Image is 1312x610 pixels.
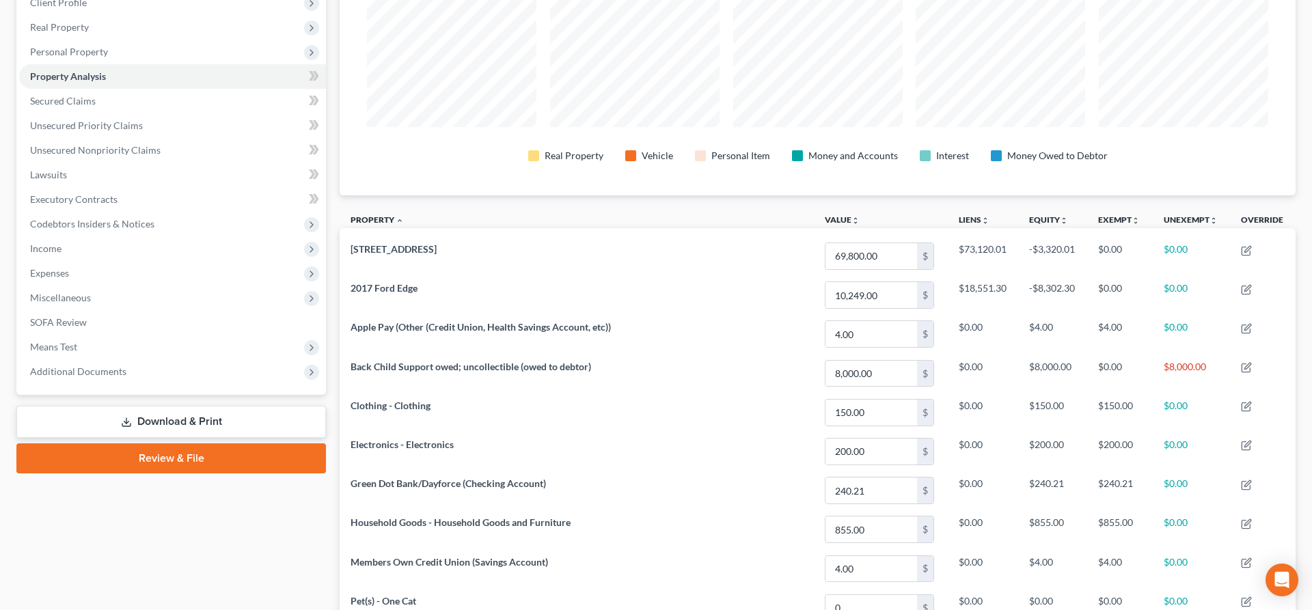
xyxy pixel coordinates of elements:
[825,321,917,347] input: 0.00
[1018,432,1087,471] td: $200.00
[1087,549,1153,588] td: $4.00
[30,21,89,33] span: Real Property
[30,95,96,107] span: Secured Claims
[948,236,1019,275] td: $73,120.01
[1018,276,1087,315] td: -$8,302.30
[1029,214,1068,225] a: Equityunfold_more
[1153,315,1230,354] td: $0.00
[1209,217,1218,225] i: unfold_more
[30,46,108,57] span: Personal Property
[1087,393,1153,432] td: $150.00
[30,218,154,230] span: Codebtors Insiders & Notices
[1018,236,1087,275] td: -$3,320.01
[917,400,933,426] div: $
[1018,354,1087,393] td: $8,000.00
[1153,236,1230,275] td: $0.00
[917,477,933,503] div: $
[1087,236,1153,275] td: $0.00
[351,439,454,450] span: Electronics - Electronics
[1132,217,1140,225] i: unfold_more
[825,439,917,465] input: 0.00
[917,321,933,347] div: $
[30,292,91,303] span: Miscellaneous
[30,242,61,254] span: Income
[30,169,67,180] span: Lawsuits
[825,361,917,387] input: 0.00
[1098,214,1140,225] a: Exemptunfold_more
[825,214,860,225] a: Valueunfold_more
[825,477,917,503] input: 0.00
[19,89,326,113] a: Secured Claims
[351,321,611,333] span: Apple Pay (Other (Credit Union, Health Savings Account, etc))
[825,516,917,542] input: 0.00
[19,187,326,212] a: Executory Contracts
[545,149,603,163] div: Real Property
[1266,564,1298,596] div: Open Intercom Messenger
[19,138,326,163] a: Unsecured Nonpriority Claims
[948,393,1019,432] td: $0.00
[1153,354,1230,393] td: $8,000.00
[1153,432,1230,471] td: $0.00
[959,214,989,225] a: Liensunfold_more
[30,267,69,279] span: Expenses
[30,120,143,131] span: Unsecured Priority Claims
[1153,471,1230,510] td: $0.00
[1087,276,1153,315] td: $0.00
[19,163,326,187] a: Lawsuits
[19,64,326,89] a: Property Analysis
[351,556,548,568] span: Members Own Credit Union (Savings Account)
[948,471,1019,510] td: $0.00
[16,443,326,473] a: Review & File
[1018,549,1087,588] td: $4.00
[917,556,933,582] div: $
[1007,149,1108,163] div: Money Owed to Debtor
[1153,510,1230,549] td: $0.00
[825,556,917,582] input: 0.00
[351,595,416,607] span: Pet(s) - One Cat
[1153,393,1230,432] td: $0.00
[981,217,989,225] i: unfold_more
[851,217,860,225] i: unfold_more
[825,400,917,426] input: 0.00
[711,149,770,163] div: Personal Item
[351,361,591,372] span: Back Child Support owed; uncollectible (owed to debtor)
[351,477,546,489] span: Green Dot Bank/Dayforce (Checking Account)
[30,341,77,352] span: Means Test
[948,315,1019,354] td: $0.00
[16,406,326,438] a: Download & Print
[936,149,969,163] div: Interest
[948,549,1019,588] td: $0.00
[948,432,1019,471] td: $0.00
[808,149,898,163] div: Money and Accounts
[948,276,1019,315] td: $18,551.30
[351,400,430,411] span: Clothing - Clothing
[19,113,326,138] a: Unsecured Priority Claims
[917,516,933,542] div: $
[1087,471,1153,510] td: $240.21
[917,361,933,387] div: $
[30,365,126,377] span: Additional Documents
[1230,206,1296,237] th: Override
[825,243,917,269] input: 0.00
[351,214,404,225] a: Property expand_less
[1087,315,1153,354] td: $4.00
[1018,315,1087,354] td: $4.00
[30,144,161,156] span: Unsecured Nonpriority Claims
[30,70,106,82] span: Property Analysis
[1060,217,1068,225] i: unfold_more
[396,217,404,225] i: expand_less
[1018,393,1087,432] td: $150.00
[1087,432,1153,471] td: $200.00
[642,149,673,163] div: Vehicle
[19,310,326,335] a: SOFA Review
[351,243,437,255] span: [STREET_ADDRESS]
[948,354,1019,393] td: $0.00
[1153,549,1230,588] td: $0.00
[825,282,917,308] input: 0.00
[948,510,1019,549] td: $0.00
[351,282,418,294] span: 2017 Ford Edge
[1164,214,1218,225] a: Unexemptunfold_more
[917,243,933,269] div: $
[917,282,933,308] div: $
[1087,510,1153,549] td: $855.00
